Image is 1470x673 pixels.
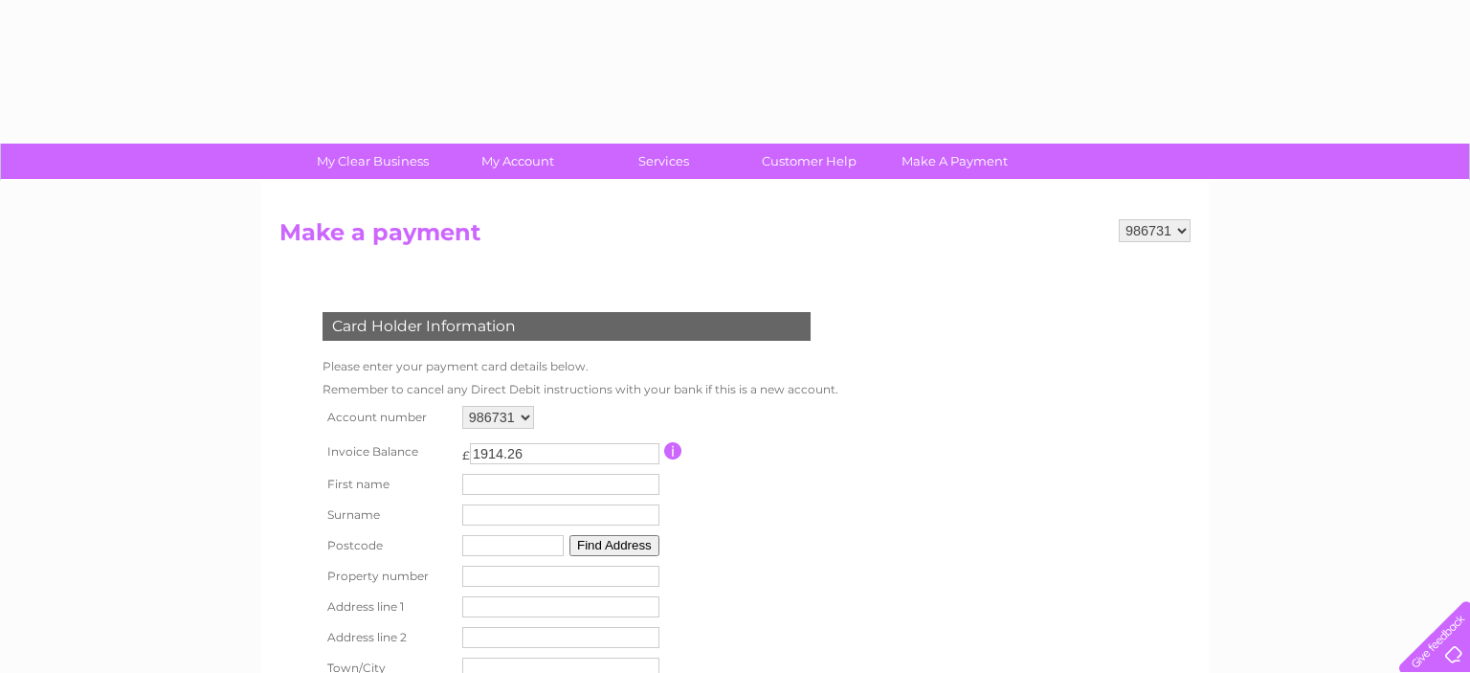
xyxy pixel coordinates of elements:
[462,438,470,462] td: £
[318,434,457,469] th: Invoice Balance
[323,312,811,341] div: Card Holder Information
[318,561,457,592] th: Property number
[318,378,843,401] td: Remember to cancel any Direct Debit instructions with your bank if this is a new account.
[439,144,597,179] a: My Account
[279,219,1191,256] h2: Make a payment
[569,535,659,556] button: Find Address
[664,442,682,460] input: Information
[318,500,457,530] th: Surname
[318,401,457,434] th: Account number
[318,530,457,561] th: Postcode
[294,144,452,179] a: My Clear Business
[730,144,888,179] a: Customer Help
[318,592,457,622] th: Address line 1
[318,355,843,378] td: Please enter your payment card details below.
[876,144,1034,179] a: Make A Payment
[585,144,743,179] a: Services
[318,469,457,500] th: First name
[318,622,457,653] th: Address line 2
